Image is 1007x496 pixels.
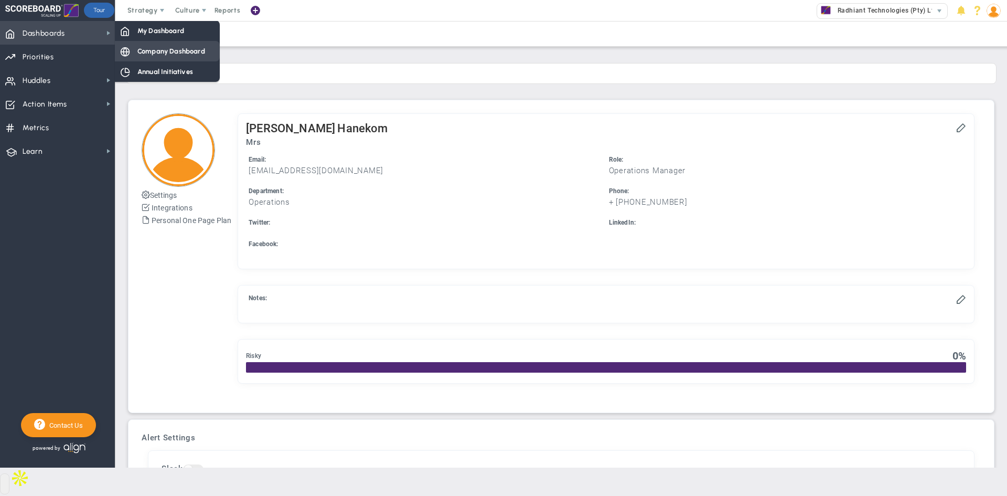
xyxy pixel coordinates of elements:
[609,197,963,207] h3: + [PHONE_NUMBER]
[23,46,54,68] span: Priorities
[162,464,961,474] h3: Slack
[246,352,261,360] span: Risky
[609,218,963,228] div: LinkedIn:
[45,421,83,429] span: Contact Us
[9,468,30,489] img: Apollo
[246,122,335,135] h2: [PERSON_NAME]
[246,138,966,147] h3: Mrs
[987,4,1001,18] img: 209100.Person.photo
[952,350,958,362] span: 0
[932,4,947,18] span: select
[137,26,184,36] span: My Dashboard
[337,122,388,135] h2: Hanekom
[249,186,603,196] div: Department:
[609,166,963,176] h3: Operations Manager
[152,216,231,225] a: Personal One Page Plan
[137,67,193,77] span: Annual Initiatives
[249,155,603,165] div: Email:
[23,93,67,115] span: Action Items
[23,141,42,163] span: Learn
[142,188,177,201] button: Settings
[126,63,997,84] input: Search Users
[142,201,192,214] button: Integrations
[249,197,603,207] h3: Operations
[832,4,938,17] span: Radhiant Technologies (Pty) Ltd
[249,218,603,228] div: Twitter:
[609,186,963,196] div: Phone:
[152,204,192,212] a: Integrations
[249,239,963,249] div: Facebook:
[142,214,231,226] button: Personal One Page Plan
[127,6,158,14] span: Strategy
[249,293,953,303] div: Notes:
[952,350,966,362] div: %
[609,155,963,165] div: Role:
[23,117,49,139] span: Metrics
[126,55,997,62] div: Search Users
[249,166,603,176] h3: [EMAIL_ADDRESS][DOMAIN_NAME]
[142,433,981,442] h3: Alert Settings
[175,6,200,14] span: Culture
[819,4,832,17] img: 33475.Company.photo
[137,46,205,56] span: Company Dashboard
[23,70,51,92] span: Huddles
[23,23,65,45] span: Dashboards
[142,113,215,187] img: Loading...
[21,440,129,456] div: Powered by Align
